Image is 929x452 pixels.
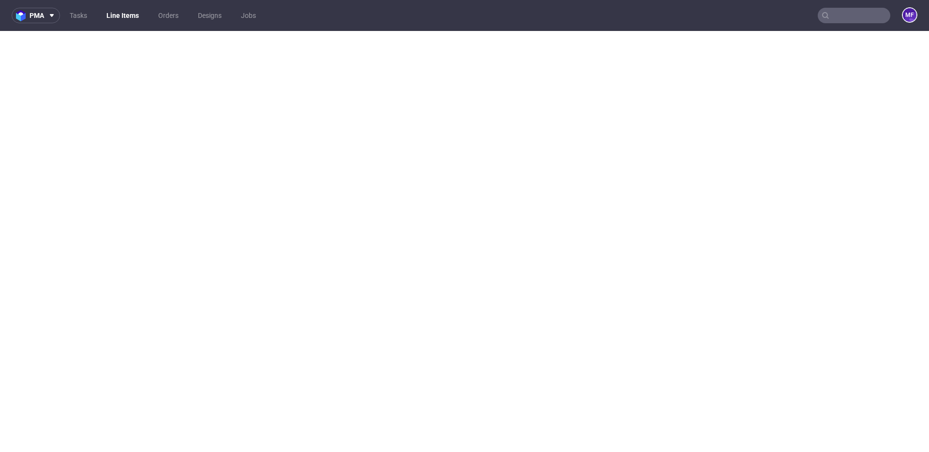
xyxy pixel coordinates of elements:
a: Designs [192,8,227,23]
a: Tasks [64,8,93,23]
a: Line Items [101,8,145,23]
a: Orders [152,8,184,23]
img: logo [16,10,30,21]
figcaption: MF [903,8,916,22]
span: pma [30,12,44,19]
button: pma [12,8,60,23]
a: Jobs [235,8,262,23]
